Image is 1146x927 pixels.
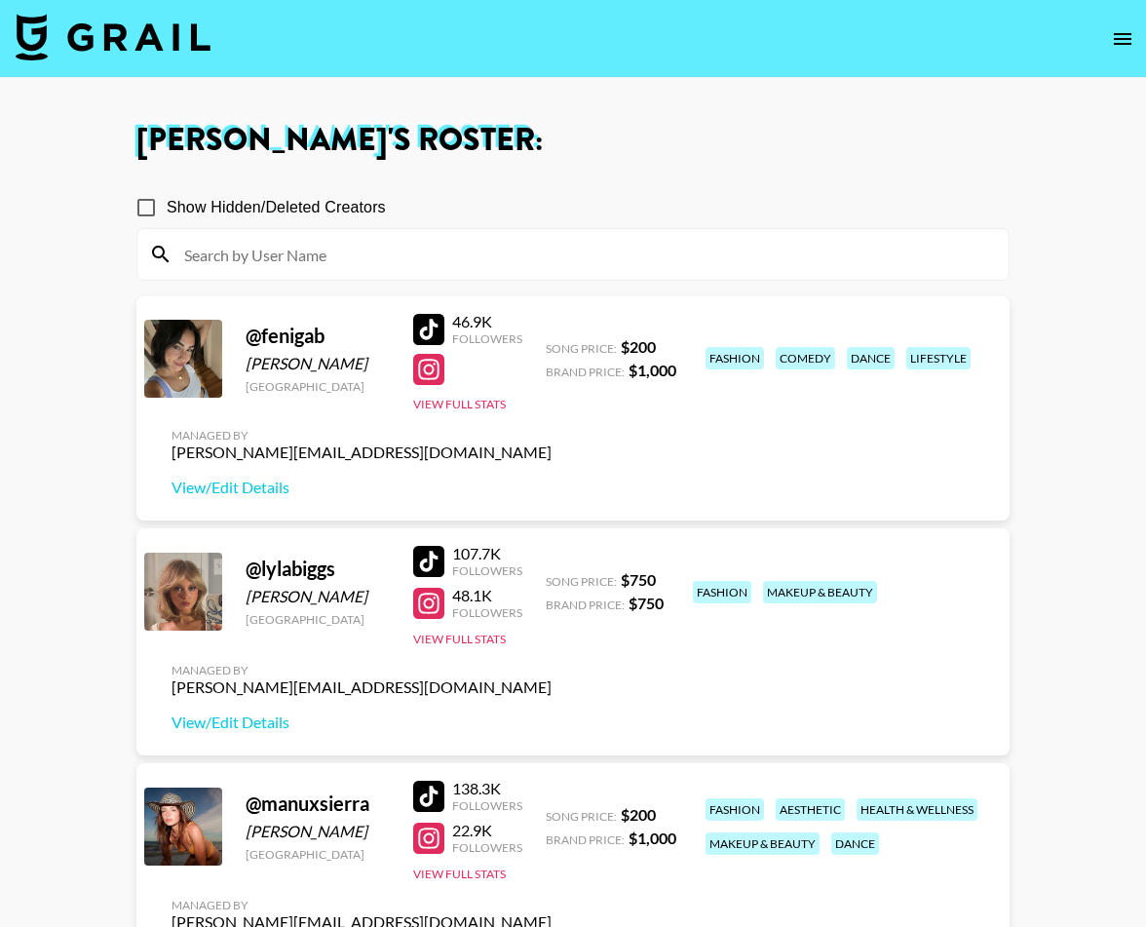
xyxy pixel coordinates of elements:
div: lifestyle [906,347,971,369]
div: dance [831,832,879,855]
div: 138.3K [452,779,522,798]
span: Song Price: [546,341,617,356]
span: Song Price: [546,809,617,824]
span: Show Hidden/Deleted Creators [167,196,386,219]
a: View/Edit Details [172,713,552,732]
div: comedy [776,347,835,369]
a: View/Edit Details [172,478,552,497]
div: Followers [452,605,522,620]
strong: $ 1,000 [629,361,676,379]
div: makeup & beauty [763,581,877,603]
div: aesthetic [776,798,845,821]
div: Managed By [172,428,552,443]
strong: $ 200 [621,337,656,356]
div: [GEOGRAPHIC_DATA] [246,379,390,394]
strong: $ 750 [621,570,656,589]
strong: $ 1,000 [629,829,676,847]
div: Followers [452,798,522,813]
div: [GEOGRAPHIC_DATA] [246,847,390,862]
button: View Full Stats [413,397,506,411]
div: fashion [693,581,751,603]
div: @ lylabiggs [246,557,390,581]
div: [PERSON_NAME] [246,587,390,606]
div: [PERSON_NAME][EMAIL_ADDRESS][DOMAIN_NAME] [172,677,552,697]
div: 107.7K [452,544,522,563]
div: health & wellness [857,798,977,821]
div: fashion [706,798,764,821]
div: Followers [452,331,522,346]
h1: [PERSON_NAME] 's Roster: [136,125,1010,156]
div: [PERSON_NAME][EMAIL_ADDRESS][DOMAIN_NAME] [172,443,552,462]
div: 46.9K [452,312,522,331]
div: @ manuxsierra [246,792,390,816]
span: Brand Price: [546,598,625,612]
button: View Full Stats [413,632,506,646]
span: Brand Price: [546,832,625,847]
div: [PERSON_NAME] [246,354,390,373]
div: dance [847,347,895,369]
div: 22.9K [452,821,522,840]
strong: $ 750 [629,594,664,612]
div: Followers [452,840,522,855]
div: Managed By [172,898,552,912]
div: fashion [706,347,764,369]
div: [GEOGRAPHIC_DATA] [246,612,390,627]
div: Followers [452,563,522,578]
img: Grail Talent [16,14,210,60]
div: [PERSON_NAME] [246,822,390,841]
div: Managed By [172,663,552,677]
div: @ fenigab [246,324,390,348]
button: View Full Stats [413,867,506,881]
input: Search by User Name [172,239,997,270]
div: makeup & beauty [706,832,820,855]
div: 48.1K [452,586,522,605]
button: open drawer [1103,19,1142,58]
strong: $ 200 [621,805,656,824]
span: Brand Price: [546,365,625,379]
span: Song Price: [546,574,617,589]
